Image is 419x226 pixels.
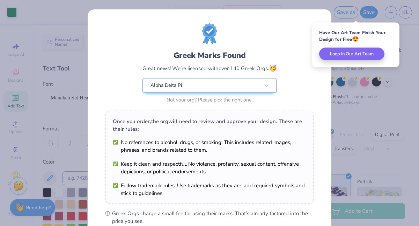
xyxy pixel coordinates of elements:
[113,160,306,175] li: Keep it clean and respectful. No violence, profanity, sexual content, offensive depictions, or po...
[269,64,277,72] span: 🥳
[113,138,306,154] li: No references to alcohol, drugs, or smoking. This includes related images, phrases, and brands re...
[352,35,359,43] span: 😍
[202,23,217,44] img: license-marks-badge.png
[113,118,306,133] div: Once you order, the org will need to review and approve your design. These are their rules:
[112,210,314,225] span: Greek Orgs charge a small fee for using their marks. That’s already factored into the price you see.
[142,96,277,104] div: Not your org? Please pick the right one.
[113,182,306,197] li: Follow trademark rules. Use trademarks as they are, add required symbols and stick to guidelines.
[319,30,392,43] div: Have Our Art Team Finish Your Design for Free
[142,63,277,73] div: Great news! We’re licensed with over 140 Greek Orgs.
[319,48,384,60] button: Loop In Our Art Team
[142,50,277,61] div: Greek Marks Found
